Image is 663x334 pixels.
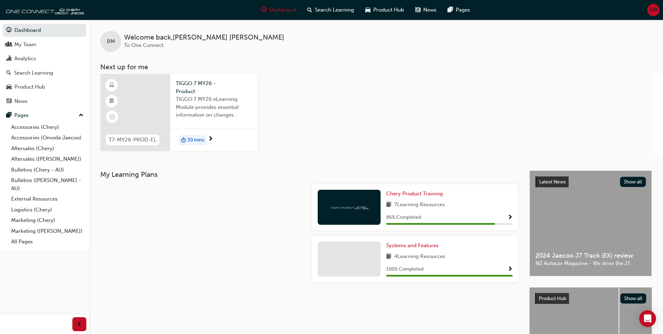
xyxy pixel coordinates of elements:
[3,95,86,108] a: News
[386,252,391,261] span: book-icon
[181,135,186,145] span: duration-icon
[124,42,164,48] span: To One Connect
[3,109,86,122] button: Pages
[77,320,82,329] span: prev-icon
[639,310,656,327] div: Open Intercom Messenger
[423,6,437,14] span: News
[176,95,252,119] span: TIGGO 7 MY26 eLearning Module provides essential information on changes introduced with the new M...
[8,194,86,204] a: External Resources
[14,111,29,119] div: Pages
[8,132,86,143] a: Accessories (Omoda Jaecoo)
[14,97,28,105] div: News
[6,84,12,90] span: car-icon
[8,236,86,247] a: All Pages
[100,74,258,151] a: T7-MY26-PROD-ELTIGGO 7 MY26 - ProductTIGGO 7 MY26 eLearning Module provides essential information...
[6,112,12,119] span: pages-icon
[448,6,453,14] span: pages-icon
[6,42,12,48] span: people-icon
[386,265,424,273] span: 100 % Completed
[79,111,84,120] span: up-icon
[373,6,404,14] span: Product Hub
[107,37,115,46] span: BM
[386,242,441,250] a: Systems and Features
[3,81,86,93] a: Product Hub
[529,171,652,276] a: Latest NewsShow all2024 Jaecoo J7 Track (EX) reviewNZ Autocar Magazine - We drive the J7.
[386,190,443,197] span: Chery Product Training
[456,6,470,14] span: Pages
[620,177,646,187] button: Show all
[539,179,566,185] span: Latest News
[3,24,86,37] a: Dashboard
[535,259,646,267] span: NZ Autocar Magazine - We drive the J7.
[8,154,86,165] a: Aftersales ([PERSON_NAME])
[394,201,445,209] span: 7 Learning Resources
[307,6,312,14] span: search-icon
[109,114,115,120] span: learningRecordVerb_NONE-icon
[6,70,11,76] span: search-icon
[386,190,446,198] a: Chery Product Training
[109,136,157,144] span: T7-MY26-PROD-EL
[109,81,114,90] span: learningResourceType_ELEARNING-icon
[124,34,284,42] span: Welcome back , [PERSON_NAME] [PERSON_NAME]
[176,79,252,95] span: TIGGO 7 MY26 - Product
[507,215,513,221] span: Show Progress
[3,52,86,65] a: Analytics
[261,6,267,14] span: guage-icon
[302,3,360,17] a: search-iconSearch Learning
[3,38,86,51] a: My Team
[647,4,660,16] button: BM
[3,3,84,17] img: oneconnect
[620,293,647,304] button: Show all
[187,136,204,144] span: 30 mins
[649,6,657,14] span: BM
[539,295,566,301] span: Product Hub
[442,3,476,17] a: pages-iconPages
[208,136,213,142] span: next-icon
[507,265,513,274] button: Show Progress
[89,63,663,71] h3: Next up for me
[8,175,86,194] a: Bulletins ([PERSON_NAME] - AU)
[8,143,86,154] a: Aftersales (Chery)
[3,22,86,109] button: DashboardMy TeamAnalyticsSearch LearningProduct HubNews
[8,215,86,226] a: Marketing (Chery)
[507,213,513,222] button: Show Progress
[14,69,53,77] div: Search Learning
[6,27,12,34] span: guage-icon
[394,252,445,261] span: 4 Learning Resources
[535,293,646,304] a: Product HubShow all
[507,266,513,273] span: Show Progress
[14,41,36,49] div: My Team
[8,226,86,237] a: Marketing ([PERSON_NAME])
[386,242,439,249] span: Systems and Features
[109,97,114,106] span: booktick-icon
[256,3,302,17] a: guage-iconDashboard
[8,165,86,175] a: Bulletins (Chery - AU)
[100,171,518,179] h3: My Learning Plans
[535,252,646,260] span: 2024 Jaecoo J7 Track (EX) review
[14,83,45,91] div: Product Hub
[269,6,296,14] span: Dashboard
[535,176,646,188] a: Latest NewsShow all
[14,55,36,63] div: Analytics
[6,98,12,105] span: news-icon
[415,6,420,14] span: news-icon
[386,214,421,222] span: 86 % Completed
[330,204,368,210] img: oneconnect
[8,122,86,133] a: Accessories (Chery)
[360,3,410,17] a: car-iconProduct Hub
[3,67,86,79] a: Search Learning
[365,6,370,14] span: car-icon
[410,3,442,17] a: news-iconNews
[386,201,391,209] span: book-icon
[8,204,86,215] a: Logistics (Chery)
[315,6,354,14] span: Search Learning
[6,56,12,62] span: chart-icon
